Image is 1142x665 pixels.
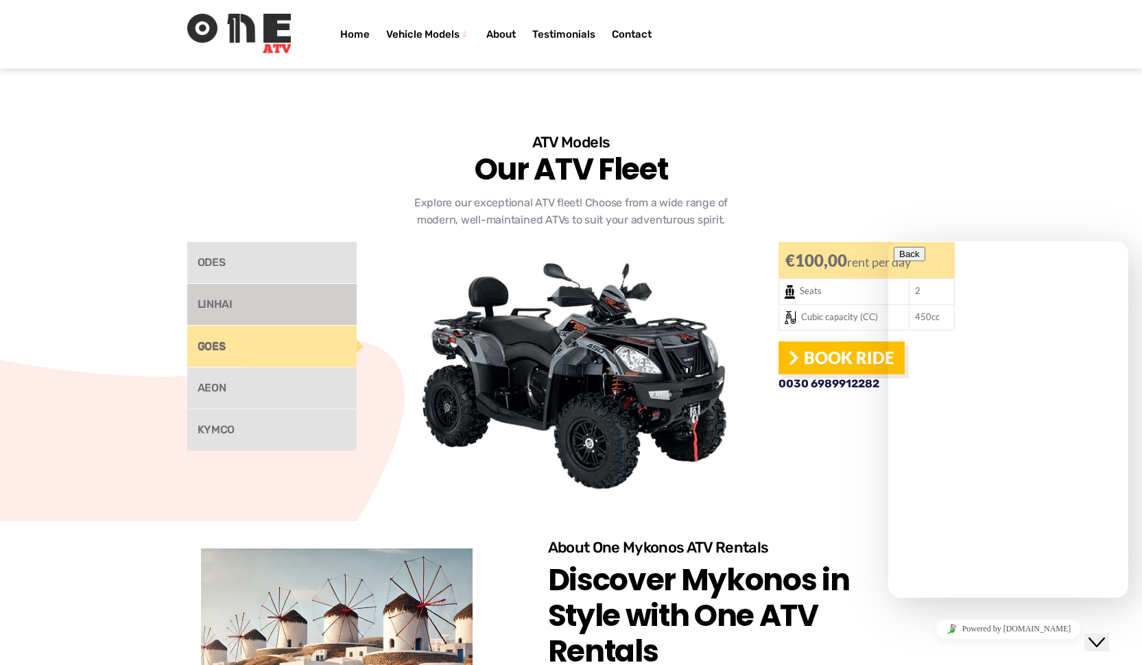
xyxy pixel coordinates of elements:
[407,133,736,152] h3: ATV Models
[407,194,736,228] p: Explore our exceptional ATV fleet! Choose from a wide range of modern, well-maintained ATVs to su...
[378,7,478,62] a: Vehicle Models
[384,242,758,507] img: GOES
[778,242,955,278] div: €100,00
[778,341,905,374] a: Book Ride
[524,7,604,62] a: Testimonials
[187,326,357,367] a: GOES
[604,7,660,62] a: Contact
[888,241,1128,598] iframe: chat widget
[847,254,911,269] span: rent per day
[407,152,736,187] h2: Our ATV Fleet
[478,7,524,62] a: About
[888,614,1128,644] iframe: chat widget
[187,284,357,325] a: LINHAI
[187,242,357,283] a: ODES
[332,7,378,62] a: Home
[187,409,357,450] a: KYMCO
[785,311,796,324] img: Cubic capacity (CC)
[778,377,879,390] span: 0030 6989912282
[548,538,894,557] h3: About One Mykonos ATV Rentals
[187,367,357,409] a: AEON
[779,304,909,330] td: Cubic capacity (CC)
[779,278,909,304] td: Seats
[1084,610,1128,651] iframe: chat widget
[778,375,879,393] a: 0030 6989912282
[785,285,795,299] img: Seats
